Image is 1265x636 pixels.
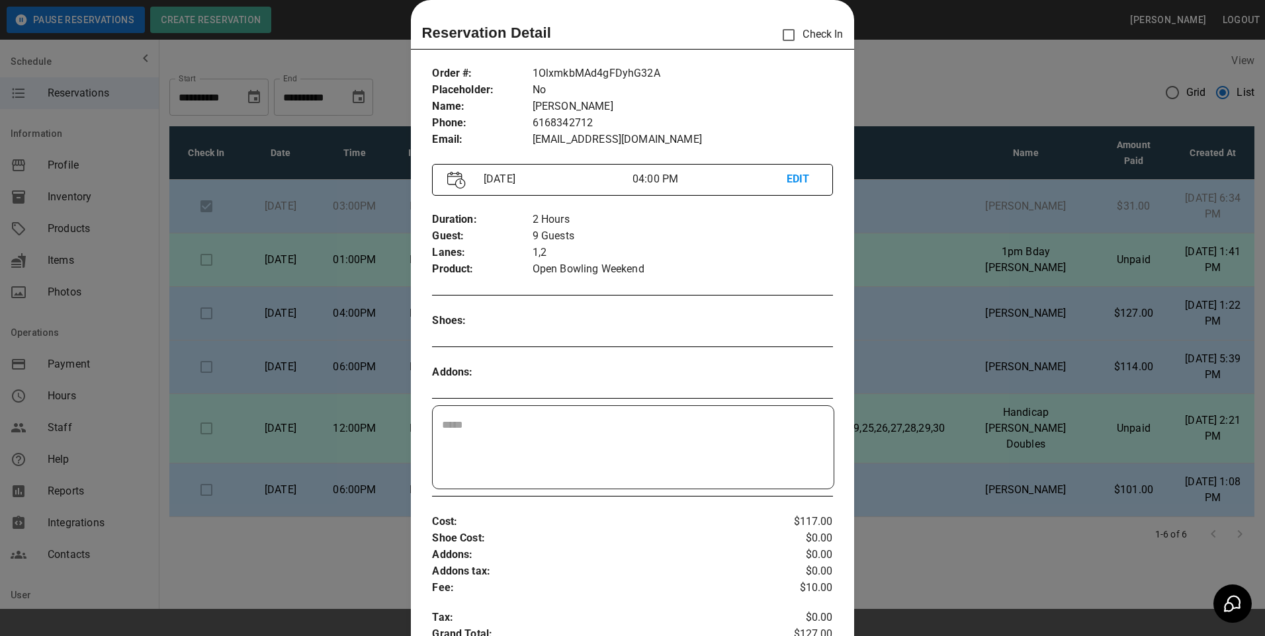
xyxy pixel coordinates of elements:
[766,610,833,626] p: $0.00
[421,22,551,44] p: Reservation Detail
[533,82,833,99] p: No
[533,228,833,245] p: 9 Guests
[533,212,833,228] p: 2 Hours
[432,115,532,132] p: Phone :
[432,99,532,115] p: Name :
[478,171,632,187] p: [DATE]
[787,171,818,188] p: EDIT
[432,65,532,82] p: Order # :
[447,171,466,189] img: Vector
[432,82,532,99] p: Placeholder :
[432,514,765,530] p: Cost :
[432,132,532,148] p: Email :
[533,245,833,261] p: 1,2
[432,261,532,278] p: Product :
[533,65,833,82] p: 1OlxmkbMAd4gFDyhG32A
[432,530,765,547] p: Shoe Cost :
[632,171,787,187] p: 04:00 PM
[432,547,765,563] p: Addons :
[432,245,532,261] p: Lanes :
[432,212,532,228] p: Duration :
[432,580,765,596] p: Fee :
[432,563,765,580] p: Addons tax :
[766,580,833,596] p: $10.00
[533,99,833,115] p: [PERSON_NAME]
[432,313,532,329] p: Shoes :
[533,115,833,132] p: 6168342712
[432,364,532,381] p: Addons :
[766,547,833,563] p: $0.00
[432,228,532,245] p: Guest :
[766,514,833,530] p: $117.00
[432,610,765,626] p: Tax :
[533,261,833,278] p: Open Bowling Weekend
[766,563,833,580] p: $0.00
[533,132,833,148] p: [EMAIL_ADDRESS][DOMAIN_NAME]
[775,21,843,49] p: Check In
[766,530,833,547] p: $0.00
